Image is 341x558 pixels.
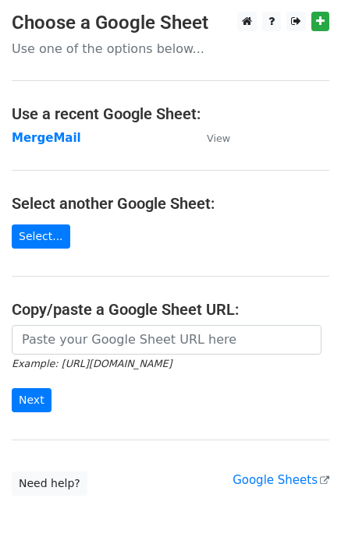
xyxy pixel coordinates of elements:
a: View [191,131,230,145]
input: Next [12,388,52,412]
a: MergeMail [12,131,81,145]
small: View [207,132,230,144]
h4: Select another Google Sheet: [12,194,329,213]
a: Select... [12,224,70,249]
h3: Choose a Google Sheet [12,12,329,34]
small: Example: [URL][DOMAIN_NAME] [12,358,172,369]
a: Need help? [12,471,87,496]
input: Paste your Google Sheet URL here [12,325,321,355]
a: Google Sheets [233,473,329,487]
h4: Copy/paste a Google Sheet URL: [12,300,329,319]
p: Use one of the options below... [12,41,329,57]
h4: Use a recent Google Sheet: [12,104,329,123]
